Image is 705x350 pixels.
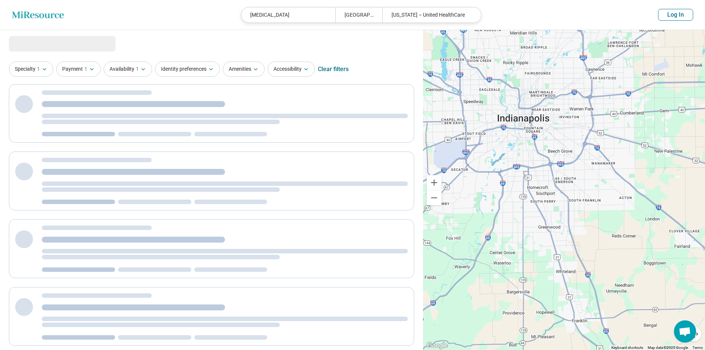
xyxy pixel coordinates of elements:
button: Zoom in [427,175,442,190]
button: Accessibility [268,61,315,77]
button: Specialty1 [9,61,53,77]
span: Map data ©2025 Google [648,346,688,350]
a: Terms (opens in new tab) [692,346,703,350]
div: [GEOGRAPHIC_DATA], IN 46237 [335,7,382,23]
button: Identity preferences [155,61,220,77]
span: Loading... [9,36,71,51]
button: Log In [658,9,693,21]
div: [MEDICAL_DATA] [241,7,335,23]
button: Payment1 [56,61,101,77]
div: [US_STATE] – United HealthCare [382,7,476,23]
div: Open chat [674,320,696,343]
span: 1 [84,65,87,73]
div: Clear filters [318,60,349,78]
button: Availability1 [104,61,152,77]
button: Zoom out [427,190,442,205]
span: 1 [37,65,40,73]
span: 1 [136,65,139,73]
button: Amenities [223,61,265,77]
